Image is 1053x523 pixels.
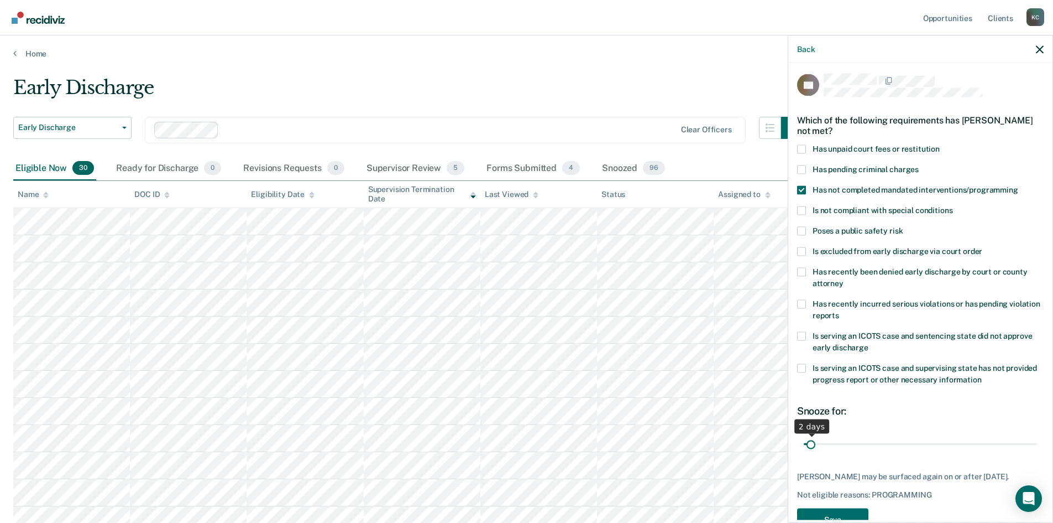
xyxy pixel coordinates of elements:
[813,299,1040,319] span: Has recently incurred serious violations or has pending violation reports
[368,185,476,204] div: Supervision Termination Date
[1026,8,1044,26] button: Profile dropdown button
[114,157,223,181] div: Ready for Discharge
[813,226,903,235] span: Poses a public safety risk
[813,164,919,173] span: Has pending criminal charges
[13,157,96,181] div: Eligible Now
[797,472,1044,481] div: [PERSON_NAME] may be surfaced again on or after [DATE].
[13,49,1040,59] a: Home
[204,161,221,175] span: 0
[447,161,464,175] span: 5
[797,106,1044,144] div: Which of the following requirements has [PERSON_NAME] not met?
[813,267,1028,287] span: Has recently been denied early discharge by court or county attorney
[12,12,65,24] img: Recidiviz
[18,190,49,199] div: Name
[681,125,732,134] div: Clear officers
[643,161,665,175] span: 96
[813,205,952,214] span: Is not compliant with special conditions
[813,144,940,153] span: Has unpaid court fees or restitution
[813,185,1018,194] span: Has not completed mandated interventions/programming
[18,123,118,132] span: Early Discharge
[1026,8,1044,26] div: K C
[134,190,170,199] div: DOC ID
[813,331,1032,351] span: Is serving an ICOTS case and sentencing state did not approve early discharge
[251,190,315,199] div: Eligibility Date
[601,190,625,199] div: Status
[813,246,982,255] span: Is excluded from early discharge via court order
[797,490,1044,500] div: Not eligible reasons: PROGRAMMING
[327,161,344,175] span: 0
[241,157,346,181] div: Revisions Requests
[13,76,803,108] div: Early Discharge
[562,161,580,175] span: 4
[485,190,538,199] div: Last Viewed
[718,190,770,199] div: Assigned to
[600,157,667,181] div: Snoozed
[797,44,815,54] button: Back
[484,157,582,181] div: Forms Submitted
[794,419,830,433] div: 2 days
[797,405,1044,417] div: Snooze for:
[364,157,467,181] div: Supervisor Review
[1015,485,1042,512] div: Open Intercom Messenger
[72,161,94,175] span: 30
[813,363,1037,384] span: Is serving an ICOTS case and supervising state has not provided progress report or other necessar...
